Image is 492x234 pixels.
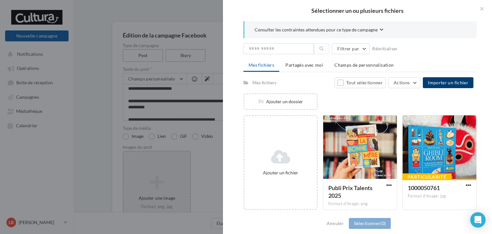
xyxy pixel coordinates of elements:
div: Mes fichiers [252,79,276,86]
span: Champs de personnalisation [334,62,394,68]
button: Importer un fichier [423,77,473,88]
button: Consulter les contraintes attendues pour ce type de campagne [255,26,383,34]
span: (0) [380,221,386,226]
h2: Sélectionner un ou plusieurs fichiers [233,8,482,13]
div: Format d'image: png [328,201,392,207]
button: Tout sélectionner [334,77,386,88]
span: Actions [394,80,410,85]
span: Mes fichiers [249,62,274,68]
button: Sélectionner(0) [349,218,391,229]
span: Importer un fichier [428,80,468,85]
span: Publi Prix Talents 2025 [328,184,373,199]
span: Consulter les contraintes attendues pour ce type de campagne [255,27,378,33]
span: 1000050761 [408,184,440,191]
div: Format d'image: jpg [408,193,471,199]
div: Ajouter un fichier [247,170,314,176]
div: Particularité [402,173,452,180]
div: Open Intercom Messenger [470,212,486,228]
button: Réinitialiser [370,45,400,53]
div: Ajouter un dossier [244,98,317,105]
button: Actions [388,77,420,88]
button: Annuler [324,220,346,227]
span: Partagés avec moi [285,62,323,68]
button: Filtrer par [332,43,370,54]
